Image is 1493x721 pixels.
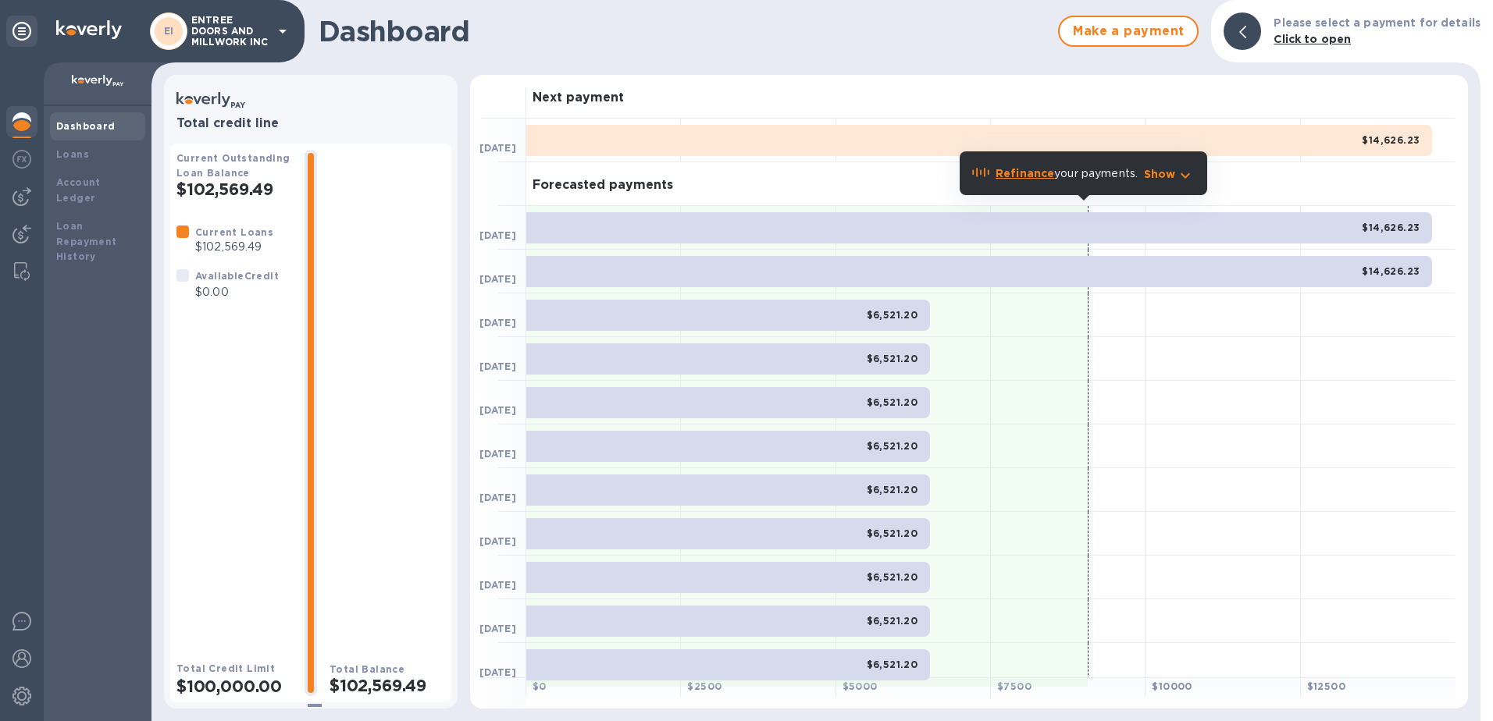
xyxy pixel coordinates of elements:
b: Loan Repayment History [56,220,117,263]
b: [DATE] [479,360,516,372]
b: $6,521.20 [867,440,918,452]
b: Current Loans [195,226,273,238]
p: Show [1144,166,1176,182]
b: Refinance [996,167,1054,179]
b: Current Outstanding Loan Balance [176,152,290,179]
b: [DATE] [479,623,516,634]
b: $14,626.23 [1362,222,1420,233]
img: Foreign exchange [12,150,31,169]
h3: Next payment [533,91,624,105]
b: EI [164,25,174,37]
b: $ 12500 [1307,680,1345,692]
b: $6,521.20 [867,659,918,670]
b: Account Ledger [56,176,101,204]
b: Please select a payment for details [1274,16,1481,29]
button: Show [1144,166,1195,182]
b: [DATE] [479,404,516,416]
h3: Forecasted payments [533,178,673,193]
b: [DATE] [479,492,516,503]
b: Available Credit [195,270,279,282]
b: [DATE] [479,666,516,678]
button: Make a payment [1058,16,1199,47]
b: Loans [56,148,89,160]
b: [DATE] [479,273,516,285]
b: $6,521.20 [867,309,918,321]
b: $6,521.20 [867,571,918,583]
img: Logo [56,20,122,39]
b: [DATE] [479,579,516,591]
b: [DATE] [479,448,516,460]
p: your payments. [996,165,1138,182]
b: Total Credit Limit [176,662,275,674]
p: $0.00 [195,284,279,300]
b: $6,521.20 [867,484,918,495]
b: $6,521.20 [867,527,918,539]
b: [DATE] [479,142,516,154]
b: [DATE] [479,229,516,241]
h2: $102,569.49 [330,676,445,695]
b: Click to open [1274,33,1351,45]
b: Total Balance [330,663,404,675]
p: $102,569.49 [195,239,273,255]
span: Make a payment [1072,22,1185,41]
b: Dashboard [56,120,116,132]
div: Unpin categories [6,16,37,47]
b: $14,626.23 [1362,134,1420,146]
b: [DATE] [479,317,516,329]
b: $6,521.20 [867,615,918,627]
h3: Total credit line [176,116,445,131]
h1: Dashboard [319,15,1050,48]
b: $ 10000 [1152,680,1192,692]
b: [DATE] [479,535,516,547]
h2: $100,000.00 [176,677,292,696]
b: $6,521.20 [867,353,918,364]
b: $14,626.23 [1362,265,1420,277]
b: $6,521.20 [867,396,918,408]
h2: $102,569.49 [176,179,292,199]
p: ENTREE DOORS AND MILLWORK INC [191,15,269,48]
